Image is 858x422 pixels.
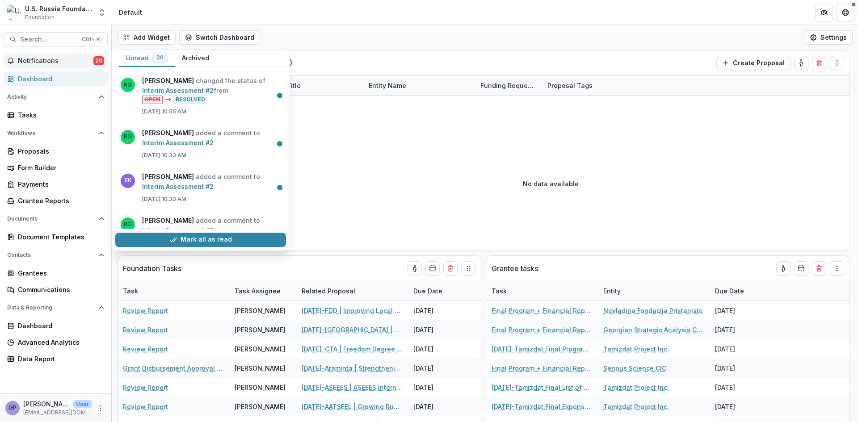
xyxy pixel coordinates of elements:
span: Foundation [25,13,55,21]
button: Drag [830,56,844,70]
div: Task [486,281,598,301]
div: [DATE] [408,301,475,320]
div: Payments [18,180,101,189]
div: Task [486,286,512,296]
p: Draft ( 0 ) [266,58,333,68]
div: Entity Name [363,76,475,95]
a: Tamizdat Project Inc. [603,344,669,354]
div: Proposals [18,146,101,156]
div: Task Assignee [229,281,296,301]
div: [PERSON_NAME] [235,383,286,392]
button: Search... [4,32,108,46]
div: Proposal Tags [542,76,654,95]
p: User [73,400,92,408]
span: Documents [7,216,95,222]
div: [DATE] [710,397,777,416]
a: Tamizdat Project Inc. [603,383,669,392]
div: [PERSON_NAME] [235,306,286,315]
div: Dashboard [18,74,101,84]
div: Funding Requested [475,76,542,95]
button: Switch Dashboard [179,30,260,45]
a: Tamizdat Project Inc. [603,402,669,411]
a: [DATE]-AATSEEL | Growing Russian Studies through Bridge-Building and Inclusion [302,402,403,411]
a: [DATE]-[GEOGRAPHIC_DATA] | Fostering the Next Generation of Russia-focused Professionals [302,325,403,334]
button: More [95,403,106,414]
a: Georgian Strategic Analysis Center [603,325,704,334]
div: Gennady Podolny [8,405,17,411]
button: Open Data & Reporting [4,301,108,315]
button: Delete card [812,261,826,276]
a: Tasks [4,108,108,122]
button: Drag [830,261,844,276]
p: added a comment to [142,216,281,235]
div: Due Date [408,281,475,301]
a: Data Report [4,351,108,366]
div: Entity [598,281,710,301]
a: Grantees [4,266,108,280]
div: [DATE] [710,301,777,320]
div: Task [118,281,229,301]
button: Notifications20 [4,54,108,68]
div: Proposal Title [252,76,363,95]
button: Add Widget [117,30,176,45]
a: Interim Assessment #2 [142,139,214,146]
a: Review Report [123,306,168,315]
span: Activity [7,94,95,100]
button: Settings [804,30,853,45]
div: [PERSON_NAME] [235,325,286,334]
a: Review Report [123,325,168,334]
div: [DATE] [710,378,777,397]
p: [PERSON_NAME] [23,399,70,409]
span: Notifications [18,57,93,65]
div: [DATE] [408,397,475,416]
p: No data available [523,179,579,188]
a: [DATE]-Tamizdat Final List of Expenses [492,383,593,392]
span: Search... [20,36,76,43]
button: Create Proposal [716,56,791,70]
a: [DATE]-Araminta | Strengthening Capacities of Russian Human Rights Defenders to Develop the Busin... [302,364,403,373]
a: Review Report [123,402,168,411]
button: Get Help [837,4,854,21]
button: Calendar [794,261,808,276]
span: Data & Reporting [7,305,95,311]
button: Delete card [443,261,458,276]
a: Form Builder [4,160,108,175]
div: Related Proposal [296,286,361,296]
div: Funding Requested [475,81,542,90]
div: Related Proposal [296,281,408,301]
p: Grantee tasks [492,263,538,274]
p: [EMAIL_ADDRESS][DOMAIN_NAME] [23,409,92,417]
nav: breadcrumb [115,6,146,19]
div: [PERSON_NAME] [235,402,286,411]
p: added a comment to [142,128,281,148]
span: 20 [156,54,164,61]
a: Final Program + Financial Report [492,364,593,373]
img: U.S. Russia Foundation [7,5,21,20]
a: Review Report [123,344,168,354]
a: Final Program + Financial Report [492,325,593,334]
div: Grantee Reports [18,196,101,205]
div: Entity [598,286,626,296]
a: Nevladina Fondacija Pristaniste [603,306,703,315]
div: Document Templates [18,232,101,242]
a: [DATE]-FDD | Improving Local Governance Competence Among Rising Exiled Russian Civil Society Leaders [302,306,403,315]
div: Proposal Tags [542,81,598,90]
p: added a comment to [142,172,281,192]
button: Open Activity [4,90,108,104]
button: Unread [119,50,175,67]
div: Task [118,286,143,296]
button: Open entity switcher [96,4,108,21]
div: Ctrl + K [80,34,102,44]
button: toggle-assigned-to-me [794,56,808,70]
p: Foundation Tasks [123,263,181,274]
a: Serious Science CIC [603,364,666,373]
div: [PERSON_NAME] [235,344,286,354]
